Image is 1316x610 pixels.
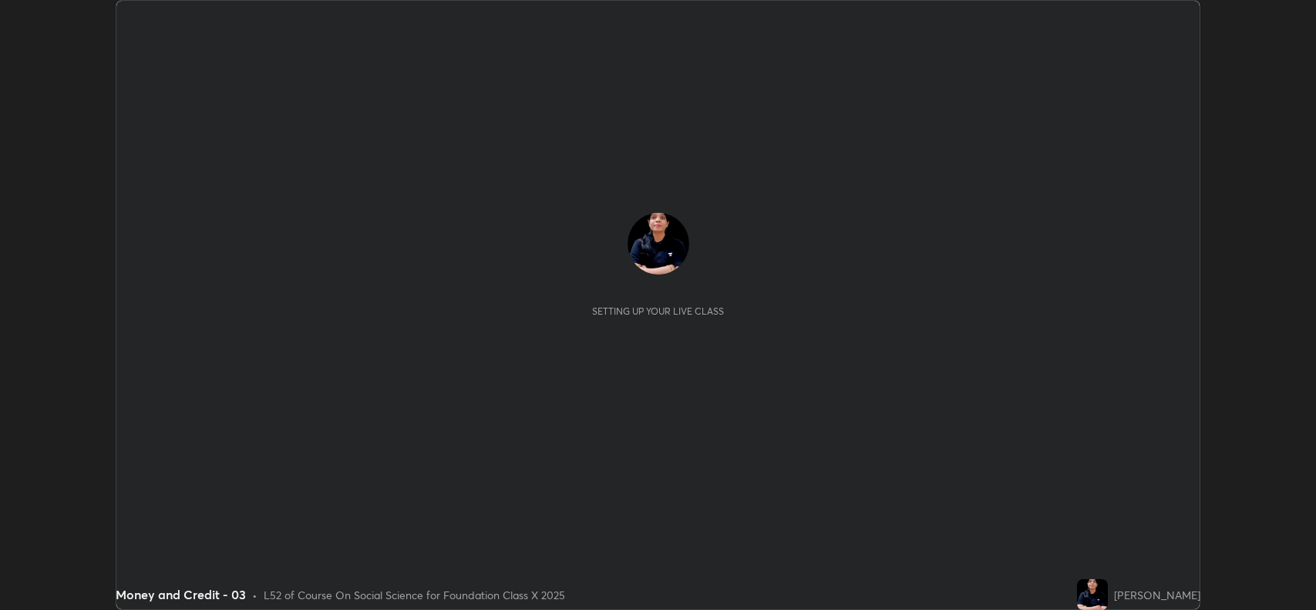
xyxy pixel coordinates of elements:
[252,587,257,603] div: •
[1114,587,1200,603] div: [PERSON_NAME]
[264,587,565,603] div: L52 of Course On Social Science for Foundation Class X 2025
[628,213,689,275] img: bbb9ae76d40e4962943633a354013b63.jpg
[592,305,724,317] div: Setting up your live class
[1077,579,1108,610] img: bbb9ae76d40e4962943633a354013b63.jpg
[116,585,246,604] div: Money and Credit - 03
